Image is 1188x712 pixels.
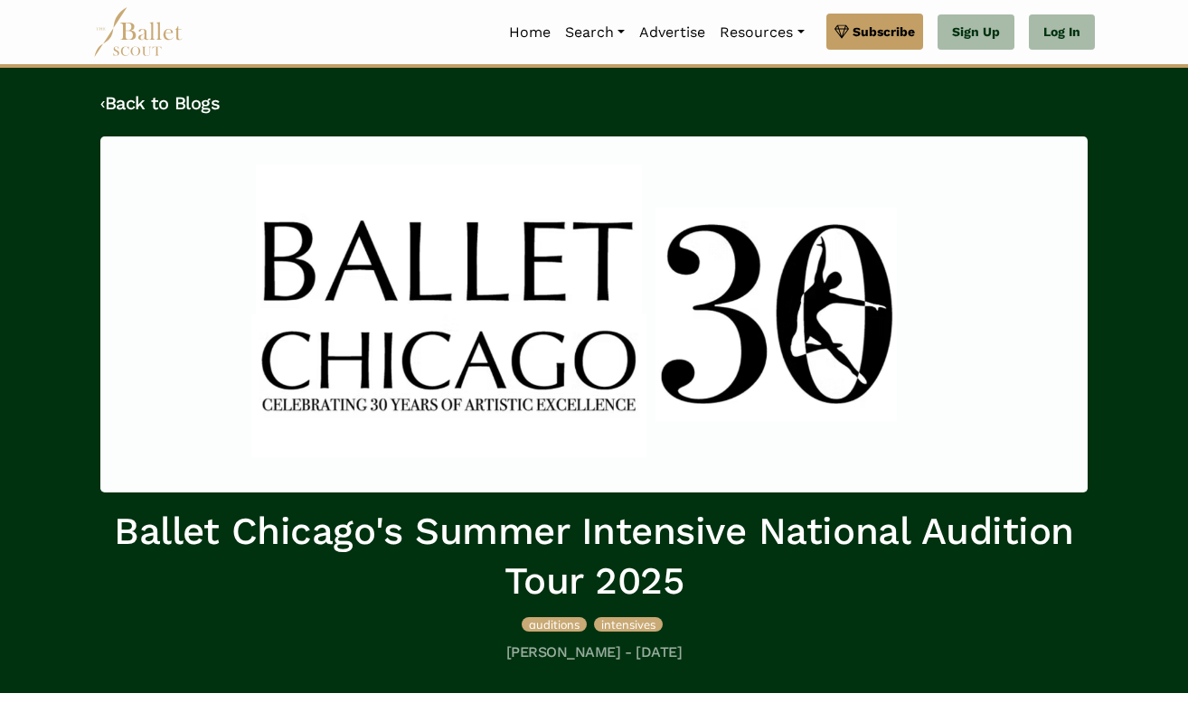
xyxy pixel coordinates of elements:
[594,614,663,632] a: intensives
[100,91,105,114] code: ‹
[1029,14,1095,51] a: Log In
[100,136,1088,492] img: header_image.img
[632,14,712,52] a: Advertise
[100,643,1088,662] h5: [PERSON_NAME] - [DATE]
[100,92,220,114] a: ‹Back to Blogs
[529,617,580,632] span: auditions
[601,617,655,632] span: intensives
[826,14,923,50] a: Subscribe
[834,22,849,42] img: gem.svg
[502,14,558,52] a: Home
[558,14,632,52] a: Search
[522,614,590,632] a: auditions
[938,14,1014,51] a: Sign Up
[100,507,1088,605] h1: Ballet Chicago's Summer Intensive National Audition Tour 2025
[853,22,915,42] span: Subscribe
[712,14,811,52] a: Resources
